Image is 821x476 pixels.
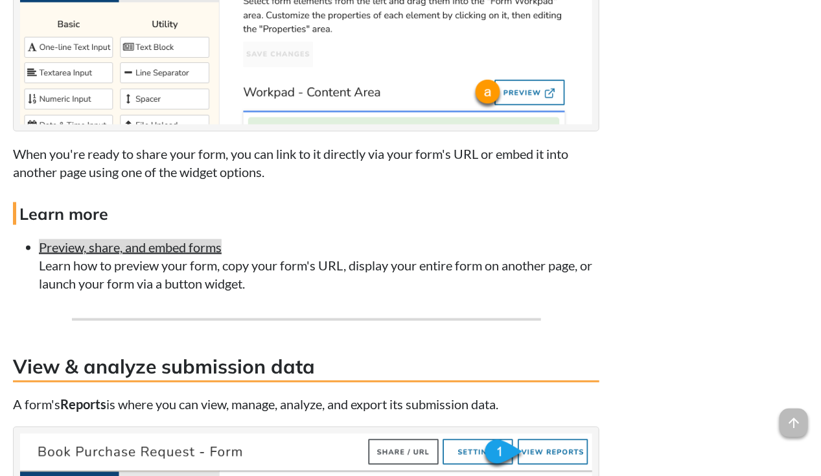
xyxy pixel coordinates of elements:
a: Preview, share, and embed forms [39,239,222,255]
p: When you're ready to share your form, you can link to it directly via your form's URL or embed it... [13,145,599,181]
h4: Learn more [13,202,599,225]
strong: Reports [60,397,106,412]
a: arrow_upward [780,410,808,425]
span: arrow_upward [780,409,808,437]
h3: View & analyze submission data [13,353,599,383]
p: A form's is where you can view, manage, analyze, and export its submission data. [13,396,599,414]
li: Learn how to preview your form, copy your form's URL, display your entire form on another page, o... [39,238,599,292]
